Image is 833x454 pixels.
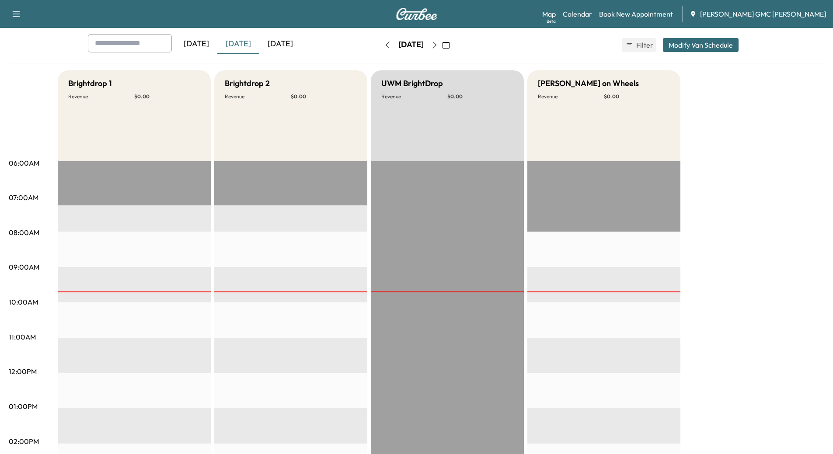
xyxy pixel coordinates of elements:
[9,366,37,377] p: 12:00PM
[547,18,556,24] div: Beta
[175,34,217,54] div: [DATE]
[447,93,513,100] p: $ 0.00
[396,8,438,20] img: Curbee Logo
[9,158,39,168] p: 06:00AM
[636,40,652,50] span: Filter
[68,77,112,90] h5: Brightdrop 1
[700,9,826,19] span: [PERSON_NAME] GMC [PERSON_NAME]
[538,77,639,90] h5: [PERSON_NAME] on Wheels
[259,34,301,54] div: [DATE]
[9,262,39,272] p: 09:00AM
[134,93,200,100] p: $ 0.00
[9,192,38,203] p: 07:00AM
[9,227,39,238] p: 08:00AM
[225,77,270,90] h5: Brightdrop 2
[9,332,36,342] p: 11:00AM
[9,297,38,307] p: 10:00AM
[9,436,39,447] p: 02:00PM
[398,39,424,50] div: [DATE]
[291,93,357,100] p: $ 0.00
[663,38,739,52] button: Modify Van Schedule
[604,93,670,100] p: $ 0.00
[225,93,291,100] p: Revenue
[622,38,656,52] button: Filter
[381,93,447,100] p: Revenue
[563,9,592,19] a: Calendar
[381,77,443,90] h5: UWM BrightDrop
[542,9,556,19] a: MapBeta
[599,9,673,19] a: Book New Appointment
[9,401,38,412] p: 01:00PM
[538,93,604,100] p: Revenue
[68,93,134,100] p: Revenue
[217,34,259,54] div: [DATE]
